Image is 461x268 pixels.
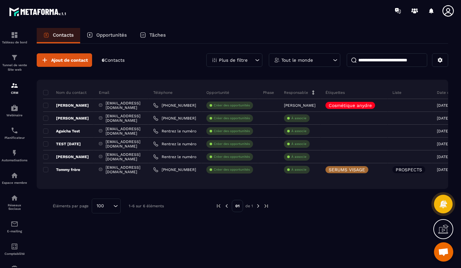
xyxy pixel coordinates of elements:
img: automations [11,149,18,157]
p: Nom du contact [43,90,87,95]
img: logo [9,6,67,17]
p: Plus de filtre [219,58,248,62]
a: formationformationCRM [2,77,27,99]
p: [PERSON_NAME] [284,103,315,108]
p: Tunnel de vente Site web [2,63,27,72]
a: accountantaccountantComptabilité [2,238,27,260]
img: next [255,203,261,209]
a: [PHONE_NUMBER] [153,116,196,121]
p: Contacts [53,32,74,38]
img: prev [224,203,230,209]
p: Créer des opportunités [214,167,250,172]
img: email [11,220,18,228]
a: [PHONE_NUMBER] [153,167,196,172]
p: [PERSON_NAME] [43,103,89,108]
a: formationformationTunnel de vente Site web [2,49,27,77]
a: schedulerschedulerPlanificateur [2,122,27,144]
p: Email [99,90,109,95]
a: social-networksocial-networkRéseaux Sociaux [2,189,27,215]
p: [DATE] 14:55 [437,129,460,133]
a: emailemailE-mailing [2,215,27,238]
p: Espace membre [2,181,27,184]
p: [PERSON_NAME] [43,116,89,121]
p: Réseaux Sociaux [2,203,27,210]
p: Étiquettes [325,90,345,95]
p: Opportunité [206,90,229,95]
p: Responsable [284,90,308,95]
p: 1-6 sur 6 éléments [129,204,164,208]
p: Agaicha Test [43,129,80,134]
a: Opportunités [80,28,133,43]
span: Contacts [105,58,125,63]
p: [DATE] 16:34 [437,142,460,146]
p: À associe [291,167,306,172]
p: SERUMS VISAGE [329,167,365,172]
p: [DATE] 17:11 [437,167,459,172]
p: de 1 [245,203,253,209]
p: 6 [102,57,125,63]
p: Liste [392,90,401,95]
img: scheduler [11,127,18,134]
a: [PHONE_NUMBER] [153,103,196,108]
img: prev [216,203,221,209]
img: accountant [11,243,18,250]
p: À associe [291,155,306,159]
p: [DATE] 16:32 [437,155,460,159]
a: automationsautomationsAutomatisations [2,144,27,167]
img: formation [11,54,18,61]
p: E-mailing [2,229,27,233]
p: [DATE] 23:52 [437,103,461,108]
p: Webinaire [2,113,27,117]
p: À associe [291,129,306,133]
p: Phase [263,90,274,95]
p: Planificateur [2,136,27,139]
p: [PERSON_NAME] [43,154,89,159]
p: Créer des opportunités [214,103,250,108]
button: Ajout de contact [37,53,92,67]
p: TEST [DATE] [43,141,81,147]
p: Téléphone [153,90,173,95]
p: Opportunités [96,32,127,38]
a: automationsautomationsEspace membre [2,167,27,189]
p: Cosmétique anydre [329,103,372,108]
span: Ajout de contact [51,57,88,63]
a: Contacts [37,28,80,43]
p: À associe [291,142,306,146]
p: 01 [232,200,243,212]
div: Ouvrir le chat [434,242,453,262]
div: Search for option [92,199,121,213]
img: automations [11,172,18,179]
span: 100 [94,202,106,210]
a: Tâches [133,28,172,43]
p: Tableau de bord [2,40,27,44]
p: PROSPECTS [396,167,422,172]
p: Tâches [149,32,166,38]
input: Search for option [106,202,112,210]
p: Créer des opportunités [214,116,250,121]
p: Éléments par page [53,204,89,208]
p: Tout le monde [281,58,313,62]
img: formation [11,82,18,89]
img: formation [11,31,18,39]
a: formationformationTableau de bord [2,26,27,49]
img: social-network [11,194,18,202]
img: next [263,203,269,209]
p: Créer des opportunités [214,129,250,133]
p: Automatisations [2,158,27,162]
p: Créer des opportunités [214,155,250,159]
p: Créer des opportunités [214,142,250,146]
img: automations [11,104,18,112]
p: [DATE] 14:44 [437,116,460,121]
p: À associe [291,116,306,121]
p: Tommy frère [43,167,80,172]
p: Comptabilité [2,252,27,255]
p: CRM [2,91,27,94]
a: automationsautomationsWebinaire [2,99,27,122]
